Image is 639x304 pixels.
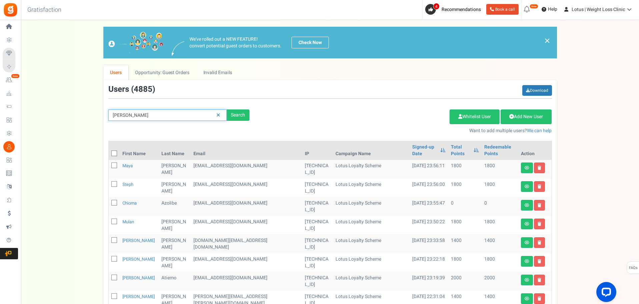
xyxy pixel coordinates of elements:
a: × [544,37,550,45]
td: 1800 [482,160,518,179]
a: Add New User [501,109,552,124]
td: Lotus Loyalty Scheme [333,179,410,197]
a: Opportunity: Guest Orders [128,65,196,80]
em: New [11,74,20,78]
i: View details [525,166,529,170]
i: View details [525,241,529,245]
td: [TECHNICAL_ID] [302,235,333,253]
a: Steph [122,181,133,188]
td: [TECHNICAL_ID] [302,197,333,216]
td: [TECHNICAL_ID] [302,160,333,179]
a: Maya [122,163,133,169]
td: [DATE] 23:19:39 [410,272,448,291]
td: Lotus Loyalty Scheme [333,235,410,253]
span: Recommendations [442,6,481,13]
td: subscriber,slicewp_affiliate [191,197,302,216]
a: We can help [527,127,552,134]
td: [DATE] 23:55:47 [410,197,448,216]
h3: Gratisfaction [20,3,69,17]
i: Delete user [538,203,541,207]
i: View details [525,222,529,226]
td: Lotus Loyalty Scheme [333,197,410,216]
td: [PERSON_NAME] [159,160,191,179]
a: 4 Recommendations [425,4,484,15]
i: View details [525,203,529,207]
td: 1400 [482,235,518,253]
a: Redeemable Points [484,144,515,157]
span: Help [546,6,557,13]
a: Signed-up Date [412,144,437,157]
a: Book a call [486,4,519,15]
a: New [3,74,18,86]
td: 1800 [448,160,482,179]
p: Want to add multiple users? [259,127,552,134]
td: 1800 [448,216,482,235]
td: 1800 [448,253,482,272]
th: IP [302,141,333,160]
a: [PERSON_NAME] [122,237,155,244]
a: [PERSON_NAME] [122,293,155,300]
a: Chioma [122,200,137,206]
td: [DATE] 23:50:22 [410,216,448,235]
span: FAQs [629,262,638,274]
a: Users [103,65,129,80]
a: Invalid Emails [196,65,239,80]
td: 0 [482,197,518,216]
td: [DATE] 23:56:11 [410,160,448,179]
td: 2000 [482,272,518,291]
td: customer [191,272,302,291]
td: 1800 [482,253,518,272]
a: [PERSON_NAME] [122,256,155,262]
i: Delete user [538,222,541,226]
img: images [172,41,184,56]
a: Help [539,4,560,15]
td: 1800 [482,216,518,235]
td: [TECHNICAL_ID] [302,272,333,291]
td: [TECHNICAL_ID] [302,179,333,197]
span: 4885 [134,83,152,95]
a: Total Points [451,144,470,157]
td: [TECHNICAL_ID] [302,253,333,272]
img: images [108,32,163,53]
img: Gratisfaction [3,2,18,17]
span: Lotus | Weight Loss Clinic [572,6,625,13]
i: Delete user [538,278,541,282]
td: customer [191,253,302,272]
td: [DATE] 23:33:58 [410,235,448,253]
h3: Users ( ) [108,85,155,94]
td: [PERSON_NAME] [159,216,191,235]
i: View details [525,259,529,263]
span: 4 [433,3,440,10]
td: [DATE] 23:56:00 [410,179,448,197]
td: [PERSON_NAME] [159,235,191,253]
i: Delete user [538,297,541,301]
p: We've rolled out a NEW FEATURE! convert potential guest orders to customers. [189,36,281,49]
a: Whitelist User [450,109,500,124]
td: 1800 [482,179,518,197]
th: First Name [120,141,159,160]
td: 1400 [448,235,482,253]
td: 1800 [448,179,482,197]
td: customer [191,160,302,179]
input: Search by email or name [108,109,227,121]
th: Last Name [159,141,191,160]
a: Check Now [291,37,329,48]
i: Delete user [538,259,541,263]
td: Lotus Loyalty Scheme [333,160,410,179]
a: Download [522,85,552,96]
td: [PERSON_NAME] [159,179,191,197]
i: Delete user [538,166,541,170]
i: View details [525,297,529,301]
i: View details [525,185,529,189]
th: Campaign Name [333,141,410,160]
th: Action [518,141,552,160]
td: customer [191,235,302,253]
th: Email [191,141,302,160]
td: Azolibe [159,197,191,216]
td: Lotus Loyalty Scheme [333,216,410,235]
div: Search [227,109,249,121]
td: Atiemo [159,272,191,291]
a: [PERSON_NAME] [122,275,155,281]
td: customer [191,179,302,197]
